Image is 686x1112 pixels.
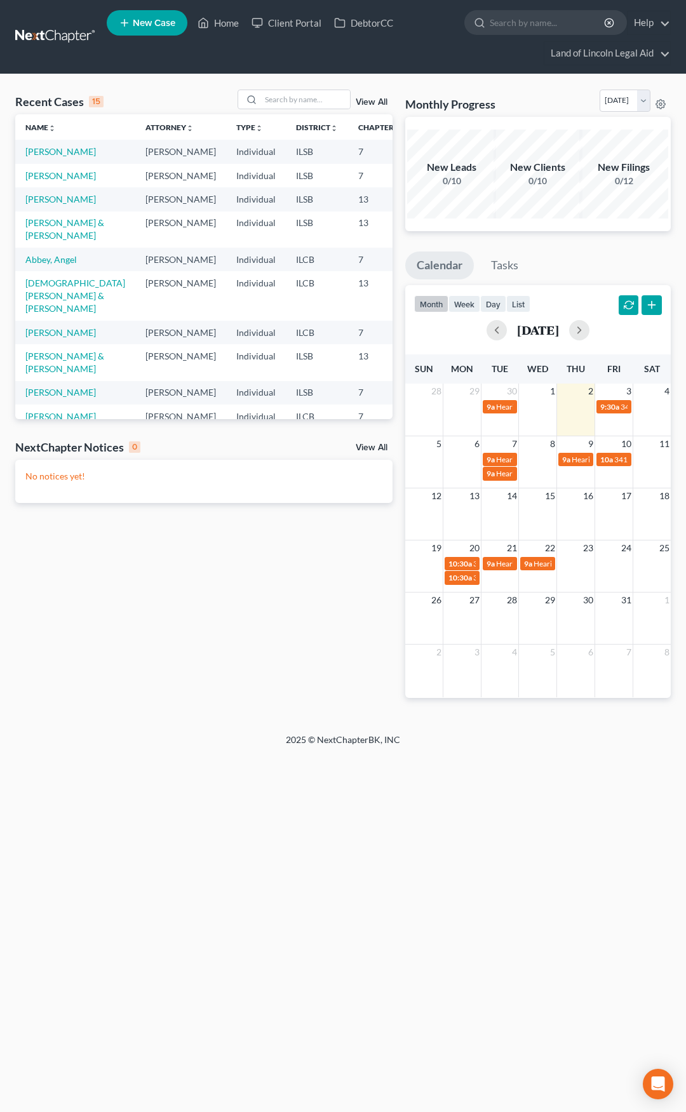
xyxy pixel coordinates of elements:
td: ILSB [286,164,348,187]
td: 7 [348,321,412,344]
span: 4 [511,645,518,660]
td: [PERSON_NAME] [135,381,226,405]
a: Home [191,11,245,34]
span: Mon [451,363,473,374]
span: 15 [544,488,556,504]
span: Hearing for [PERSON_NAME] [534,559,633,568]
span: Wed [527,363,548,374]
td: 13 [348,211,412,248]
td: 7 [348,405,412,428]
span: 17 [620,488,633,504]
h3: Monthly Progress [405,97,495,112]
td: ILSB [286,140,348,163]
td: 7 [348,381,412,405]
i: unfold_more [186,124,194,132]
span: 5 [435,436,443,452]
span: 11 [658,436,671,452]
div: 0/10 [494,175,582,187]
span: 9 [587,436,595,452]
div: Open Intercom Messenger [643,1069,673,1099]
a: Help [628,11,670,34]
span: 29 [468,384,481,399]
a: Chapterunfold_more [358,123,401,132]
span: 5 [549,645,556,660]
td: 7 [348,140,412,163]
td: ILCB [286,271,348,320]
a: Typeunfold_more [236,123,263,132]
input: Search by name... [261,90,350,109]
div: NextChapter Notices [15,439,140,455]
span: 341(a) meeting for [PERSON_NAME] & [PERSON_NAME] [473,573,663,582]
span: 10:30a [448,559,472,568]
a: [PERSON_NAME] [25,411,96,422]
td: [PERSON_NAME] [135,211,226,248]
td: ILSB [286,344,348,380]
span: 30 [582,593,595,608]
h2: [DATE] [517,323,559,337]
td: [PERSON_NAME] [135,164,226,187]
td: ILSB [286,381,348,405]
input: Search by name... [490,11,606,34]
span: 2 [435,645,443,660]
td: Individual [226,248,286,271]
div: 0 [129,441,140,453]
span: 28 [506,593,518,608]
p: No notices yet! [25,470,382,483]
td: Individual [226,164,286,187]
span: 23 [582,540,595,556]
i: unfold_more [330,124,338,132]
div: 2025 © NextChapterBK, INC [38,734,648,756]
a: [PERSON_NAME] [25,170,96,181]
a: View All [356,98,387,107]
td: [PERSON_NAME] [135,321,226,344]
td: [PERSON_NAME] [135,405,226,428]
span: 2 [587,384,595,399]
span: Hearing for [PERSON_NAME] & [PERSON_NAME] [496,402,662,412]
td: 13 [348,271,412,320]
span: 24 [620,540,633,556]
span: 10a [600,455,613,464]
span: 16 [582,488,595,504]
a: Nameunfold_more [25,123,56,132]
span: 26 [430,593,443,608]
div: New Filings [579,160,668,175]
td: 13 [348,344,412,380]
a: [PERSON_NAME] [25,194,96,204]
td: Individual [226,321,286,344]
div: New Clients [494,160,582,175]
span: 12 [430,488,443,504]
td: Individual [226,405,286,428]
a: [PERSON_NAME] [25,327,96,338]
span: Sat [644,363,660,374]
div: 15 [89,96,104,107]
span: 341(a) meeting for [PERSON_NAME] [473,559,596,568]
td: [PERSON_NAME] [135,187,226,211]
span: 1 [549,384,556,399]
span: Fri [607,363,621,374]
a: Tasks [480,251,530,279]
span: Hearing for [PERSON_NAME] [496,455,595,464]
span: 1 [663,593,671,608]
td: Individual [226,211,286,248]
button: day [480,295,506,312]
a: View All [356,443,387,452]
td: 7 [348,248,412,271]
td: ILCB [286,248,348,271]
td: [PERSON_NAME] [135,248,226,271]
td: [PERSON_NAME] [135,344,226,380]
td: ILSB [286,187,348,211]
span: 4 [663,384,671,399]
span: 9a [562,455,570,464]
td: 7 [348,164,412,187]
span: 9:30a [600,402,619,412]
span: 21 [506,540,518,556]
a: [PERSON_NAME] & [PERSON_NAME] [25,351,104,374]
span: Hearing for [PERSON_NAME] [572,455,671,464]
span: 6 [473,436,481,452]
span: Hearing for [PERSON_NAME] [496,469,595,478]
span: 7 [511,436,518,452]
span: 9a [487,455,495,464]
div: 0/12 [579,175,668,187]
span: 29 [544,593,556,608]
span: 31 [620,593,633,608]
